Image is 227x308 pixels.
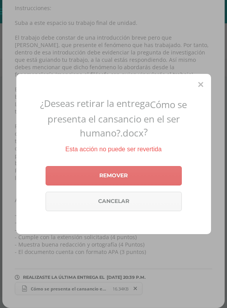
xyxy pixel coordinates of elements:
a: Remover [46,166,182,185]
h2: ¿Deseas retirar la entrega ? [26,97,202,139]
a: Cancelar [46,192,182,211]
span: Cómo se presenta el cansancio en el ser humano?.docx [48,98,187,139]
span: Close (Esc) [198,80,203,89]
span: Esta acción no puede ser revertida [65,146,162,152]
